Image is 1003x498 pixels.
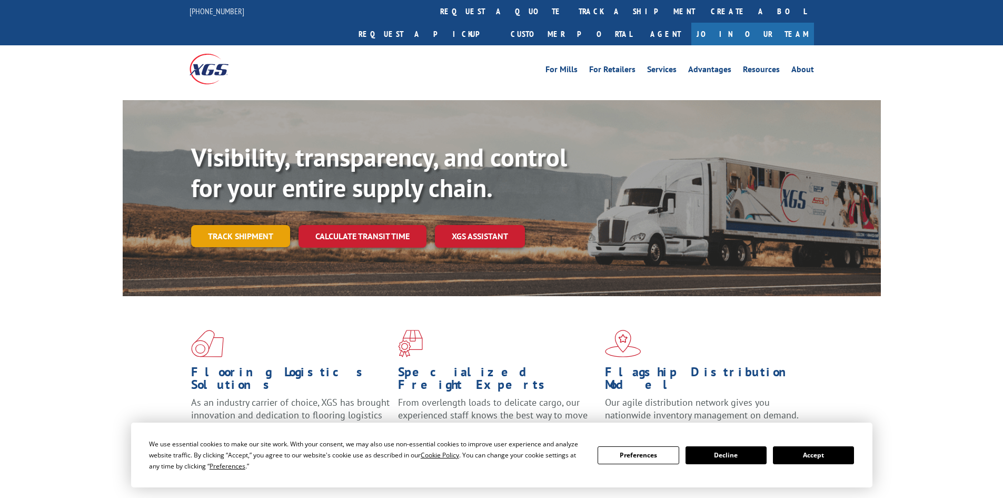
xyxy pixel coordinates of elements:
a: Track shipment [191,225,290,247]
a: About [791,65,814,77]
span: As an industry carrier of choice, XGS has brought innovation and dedication to flooring logistics... [191,396,390,434]
span: Cookie Policy [421,451,459,460]
a: Join Our Team [691,23,814,45]
span: Preferences [210,462,245,471]
a: [PHONE_NUMBER] [190,6,244,16]
button: Preferences [598,446,679,464]
a: Resources [743,65,780,77]
img: xgs-icon-focused-on-flooring-red [398,330,423,357]
span: Our agile distribution network gives you nationwide inventory management on demand. [605,396,799,421]
a: Customer Portal [503,23,640,45]
h1: Flooring Logistics Solutions [191,366,390,396]
img: xgs-icon-total-supply-chain-intelligence-red [191,330,224,357]
button: Accept [773,446,854,464]
img: xgs-icon-flagship-distribution-model-red [605,330,641,357]
div: We use essential cookies to make our site work. With your consent, we may also use non-essential ... [149,438,585,472]
a: Advantages [688,65,731,77]
p: From overlength loads to delicate cargo, our experienced staff knows the best way to move your fr... [398,396,597,443]
h1: Flagship Distribution Model [605,366,804,396]
a: For Mills [545,65,578,77]
button: Decline [686,446,767,464]
div: Cookie Consent Prompt [131,423,872,487]
b: Visibility, transparency, and control for your entire supply chain. [191,141,567,204]
a: Services [647,65,677,77]
a: XGS ASSISTANT [435,225,525,248]
a: Calculate transit time [299,225,426,248]
a: Request a pickup [351,23,503,45]
a: For Retailers [589,65,635,77]
a: Agent [640,23,691,45]
h1: Specialized Freight Experts [398,366,597,396]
